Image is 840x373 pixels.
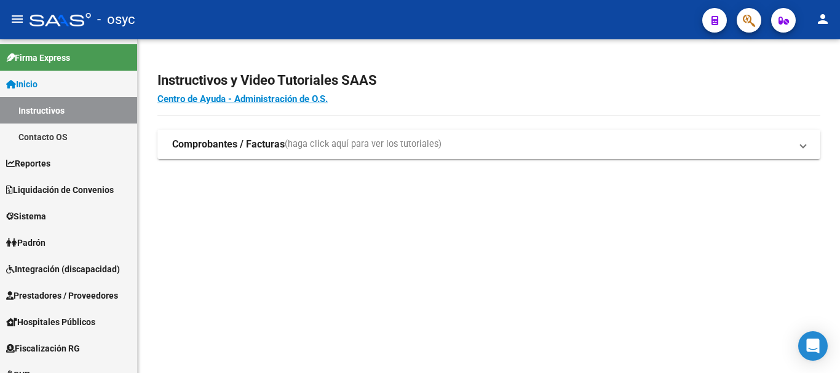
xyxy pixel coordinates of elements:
span: Prestadores / Proveedores [6,289,118,302]
mat-icon: person [815,12,830,26]
span: Firma Express [6,51,70,65]
span: Sistema [6,210,46,223]
span: Liquidación de Convenios [6,183,114,197]
span: Hospitales Públicos [6,315,95,329]
h2: Instructivos y Video Tutoriales SAAS [157,69,820,92]
span: Reportes [6,157,50,170]
span: Integración (discapacidad) [6,262,120,276]
strong: Comprobantes / Facturas [172,138,285,151]
div: Open Intercom Messenger [798,331,828,361]
mat-expansion-panel-header: Comprobantes / Facturas(haga click aquí para ver los tutoriales) [157,130,820,159]
mat-icon: menu [10,12,25,26]
span: (haga click aquí para ver los tutoriales) [285,138,442,151]
span: Inicio [6,77,38,91]
a: Centro de Ayuda - Administración de O.S. [157,93,328,104]
span: Fiscalización RG [6,342,80,355]
span: - osyc [97,6,135,33]
span: Padrón [6,236,46,249]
